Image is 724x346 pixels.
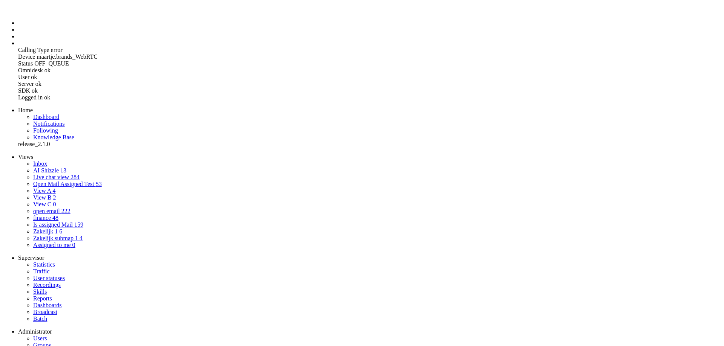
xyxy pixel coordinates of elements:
[53,201,56,207] span: 0
[33,174,80,180] a: Live chat view 284
[33,235,78,241] span: Zakelijk submap 1
[33,316,47,322] a: Batch
[33,208,71,214] a: open email 222
[61,208,71,214] span: 222
[44,94,50,101] span: ok
[33,127,58,134] a: Following
[18,67,43,73] span: Omnidesk
[33,187,55,194] a: View A 4
[18,154,721,160] li: Views
[33,335,47,341] a: Users
[33,235,83,241] a: Zakelijk submap 1 4
[18,255,721,261] li: Supervisor
[33,187,51,194] span: View A
[33,194,56,201] a: View B 2
[52,187,55,194] span: 4
[33,261,55,268] a: translate('statistics')
[33,167,66,174] a: AI Shizzle 13
[33,134,74,140] a: Knowledge base
[60,167,66,174] span: 13
[33,174,69,180] span: Live chat view
[33,242,71,248] span: Assigned to me
[33,160,47,167] a: Inbox
[32,87,38,94] span: ok
[52,215,58,221] span: 48
[33,134,74,140] span: Knowledge Base
[31,74,37,80] span: ok
[33,288,47,295] a: Skills
[33,221,73,228] span: Is assigned Mail
[33,181,94,187] span: Open Mail Assigned Test
[33,221,83,228] a: Is assigned Mail 159
[74,221,83,228] span: 159
[33,302,62,308] a: Dashboards
[18,94,43,101] span: Logged in
[18,6,31,12] a: Omnidesk
[18,141,50,147] span: release_2.1.0
[3,6,721,101] ul: Menu
[33,275,65,281] a: User statuses
[33,215,51,221] span: finance
[33,268,50,274] a: Traffic
[18,81,34,87] span: Server
[18,26,721,33] li: Tickets menu
[34,60,69,67] span: OFF_QUEUE
[18,33,721,40] li: Supervisor menu
[53,194,56,201] span: 2
[33,208,60,214] span: open email
[96,181,102,187] span: 53
[35,81,41,87] span: ok
[18,328,721,335] li: Administrator
[33,194,51,201] span: View B
[18,60,33,67] span: Status
[33,167,59,174] span: AI Shizzle
[33,181,102,187] a: Open Mail Assigned Test 53
[44,67,51,73] span: ok
[33,242,75,248] a: Assigned to me 0
[33,114,59,120] span: Dashboard
[72,242,75,248] span: 0
[59,228,62,235] span: 6
[18,87,30,94] span: SDK
[18,107,721,114] li: Home menu item
[18,20,721,26] li: Dashboard menu
[33,228,58,235] span: Zakelijk 1
[33,261,55,268] span: Statistics
[3,107,721,148] ul: dashboard menu items
[18,53,35,60] span: Device
[33,120,65,127] a: Notifications menu item
[80,235,83,241] span: 4
[18,47,49,53] span: Calling Type
[33,282,61,288] a: Recordings
[33,120,65,127] span: Notifications
[33,295,52,302] a: Reports
[33,114,59,120] a: Dashboard menu item
[71,174,80,180] span: 284
[33,201,56,207] a: View C 0
[33,228,62,235] a: Zakelijk 1 6
[18,74,29,80] span: User
[51,47,63,53] span: error
[18,40,721,47] li: Admin menu
[33,201,51,207] span: View C
[33,309,57,315] a: Broadcast
[37,53,98,60] span: maartje.brands_WebRTC
[33,215,58,221] a: finance 48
